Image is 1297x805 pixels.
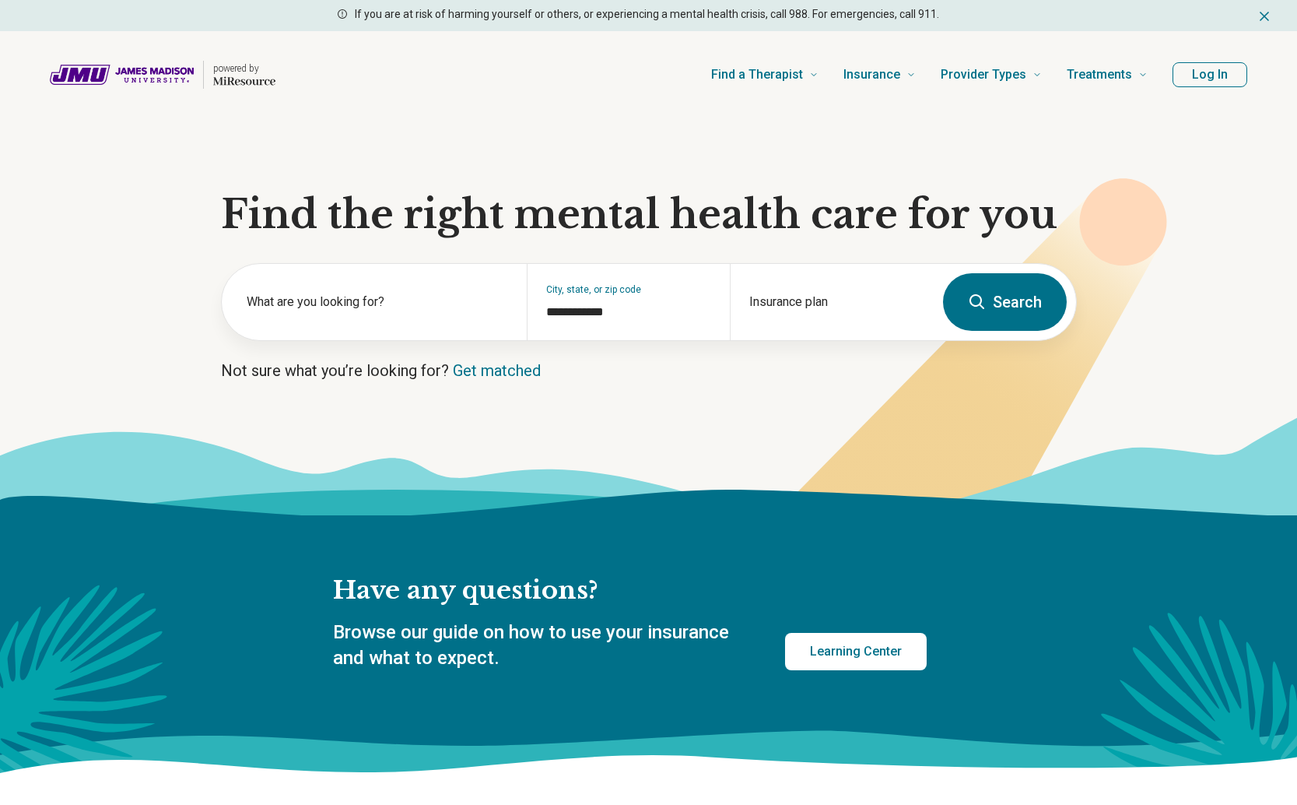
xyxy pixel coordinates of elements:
[453,361,541,380] a: Get matched
[333,575,927,607] h2: Have any questions?
[711,44,819,106] a: Find a Therapist
[1067,44,1148,106] a: Treatments
[213,62,275,75] p: powered by
[943,273,1067,331] button: Search
[1067,64,1132,86] span: Treatments
[843,44,916,106] a: Insurance
[843,64,900,86] span: Insurance
[247,293,508,311] label: What are you looking for?
[1173,62,1247,87] button: Log In
[333,620,748,672] p: Browse our guide on how to use your insurance and what to expect.
[941,44,1042,106] a: Provider Types
[711,64,803,86] span: Find a Therapist
[221,360,1077,381] p: Not sure what you’re looking for?
[941,64,1026,86] span: Provider Types
[355,6,939,23] p: If you are at risk of harming yourself or others, or experiencing a mental health crisis, call 98...
[1257,6,1272,25] button: Dismiss
[50,50,275,100] a: Home page
[221,192,1077,238] h1: Find the right mental health care for you
[785,633,927,670] a: Learning Center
